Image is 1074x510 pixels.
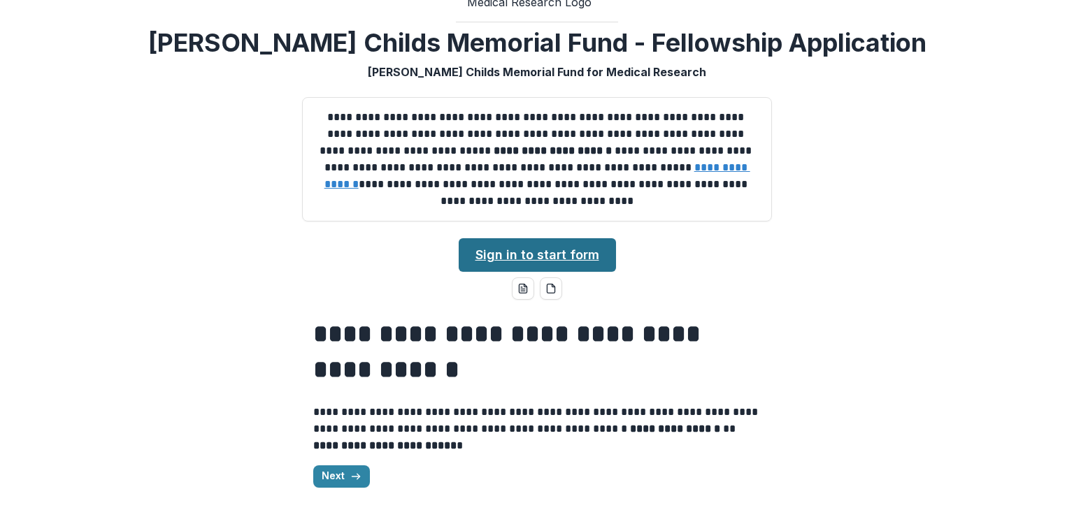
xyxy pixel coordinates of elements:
[313,465,370,488] button: Next
[148,28,926,58] h2: [PERSON_NAME] Childs Memorial Fund - Fellowship Application
[540,277,562,300] button: pdf-download
[368,64,706,80] p: [PERSON_NAME] Childs Memorial Fund for Medical Research
[512,277,534,300] button: word-download
[459,238,616,272] a: Sign in to start form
